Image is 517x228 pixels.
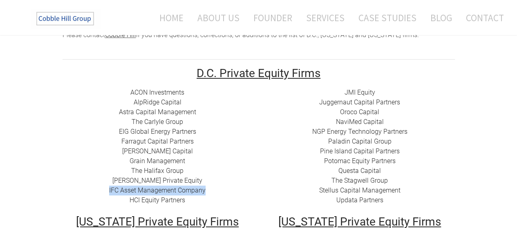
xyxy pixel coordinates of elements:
a: About Us [191,7,246,29]
a: Paladin Capital Group [328,137,392,145]
a: The Halifax Group [131,167,184,175]
a: The Carlyle Group [132,118,183,126]
a: ​AlpRidge Capital [134,98,181,106]
a: Home [147,7,190,29]
a: Stellus Capital Management [319,186,401,194]
a: Services [300,7,351,29]
a: NGP Energy Technology Partners [312,128,407,135]
a: HCI Equity Partners [130,196,185,204]
u: D.C. Private Equity Firms [197,66,320,80]
a: JMI Equity [345,89,375,96]
a: Case Studies [352,7,423,29]
a: NaviMed Capital [336,118,384,126]
a: Contact [460,7,504,29]
a: Blog [424,7,458,29]
img: The Cobble Hill Group LLC [31,9,101,29]
a: IFC Asset Management Company [109,186,206,194]
a: Updata Partners [336,196,383,204]
a: Juggernaut Capital Partners [319,98,400,106]
a: ​[PERSON_NAME] Capital [122,147,193,155]
a: ​Astra Capital Management [119,108,196,116]
a: Pine Island Capital Partners [320,147,400,155]
a: Questa Capital [338,167,381,175]
a: [PERSON_NAME] Private Equity​ [112,177,202,184]
a: ACON Investments [130,89,184,96]
a: ​Potomac Equity Partners [324,157,396,165]
a: The Stagwell Group [331,177,388,184]
div: ​​ ​​​ [63,88,253,205]
a: Founder [247,7,298,29]
a: EIG Global Energy Partners [119,128,196,135]
a: Grain Management [130,157,185,165]
a: Farragut Capital Partners [121,137,194,145]
a: Oroco Capital [340,108,379,116]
